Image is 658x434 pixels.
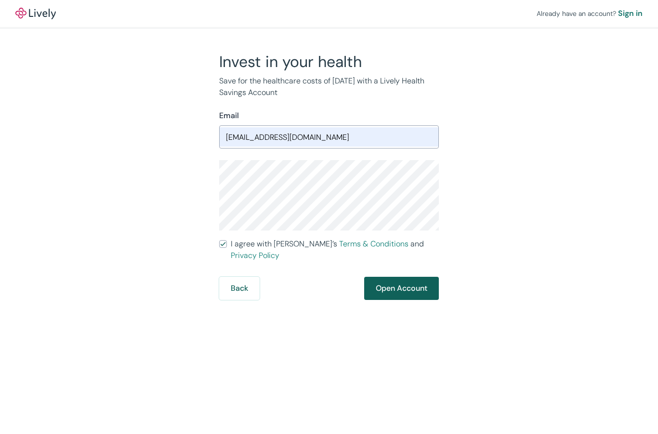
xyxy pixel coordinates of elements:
[219,52,439,71] h2: Invest in your health
[15,8,56,19] img: Lively
[618,8,643,19] a: Sign in
[339,239,408,249] a: Terms & Conditions
[15,8,56,19] a: LivelyLively
[364,277,439,300] button: Open Account
[231,250,279,260] a: Privacy Policy
[219,75,439,98] p: Save for the healthcare costs of [DATE] with a Lively Health Savings Account
[219,277,260,300] button: Back
[219,110,239,122] label: Email
[231,238,439,261] span: I agree with [PERSON_NAME]’s and
[537,8,643,19] div: Already have an account?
